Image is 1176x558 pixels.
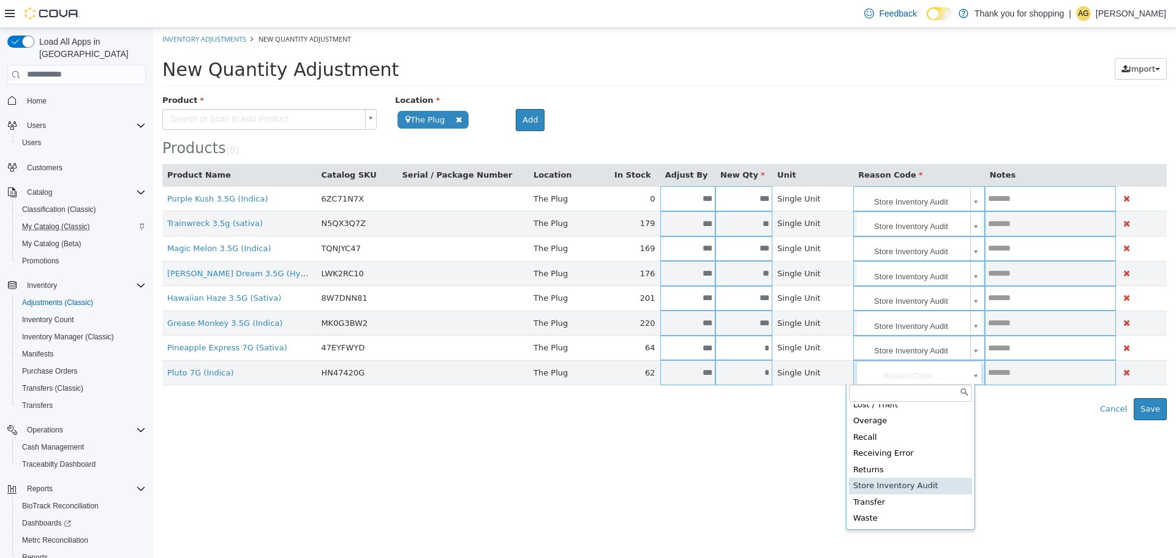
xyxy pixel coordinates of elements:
[12,134,151,151] button: Users
[927,7,952,20] input: Dark Mode
[27,484,53,494] span: Reports
[17,533,93,548] a: Metrc Reconciliation
[879,7,916,20] span: Feedback
[22,383,83,393] span: Transfers (Classic)
[696,401,819,418] div: Recall
[17,398,146,413] span: Transfers
[27,121,46,130] span: Users
[22,442,84,452] span: Cash Management
[859,1,921,26] a: Feedback
[12,380,151,397] button: Transfers (Classic)
[1096,6,1166,21] p: [PERSON_NAME]
[22,118,146,133] span: Users
[27,281,57,290] span: Inventory
[17,330,146,344] span: Inventory Manager (Classic)
[22,205,96,214] span: Classification (Classic)
[12,235,151,252] button: My Catalog (Beta)
[12,515,151,532] a: Dashboards
[17,254,146,268] span: Promotions
[2,184,151,201] button: Catalog
[17,236,146,251] span: My Catalog (Beta)
[22,332,114,342] span: Inventory Manager (Classic)
[1069,6,1071,21] p: |
[27,163,62,173] span: Customers
[22,459,96,469] span: Traceabilty Dashboard
[22,185,57,200] button: Catalog
[2,277,151,294] button: Inventory
[696,369,819,385] div: Lost / Theft
[22,349,53,359] span: Manifests
[22,222,90,232] span: My Catalog (Classic)
[12,328,151,345] button: Inventory Manager (Classic)
[17,135,146,150] span: Users
[12,252,151,270] button: Promotions
[17,347,146,361] span: Manifests
[27,187,52,197] span: Catalog
[22,298,93,307] span: Adjustments (Classic)
[22,315,74,325] span: Inventory Count
[17,202,146,217] span: Classification (Classic)
[696,434,819,450] div: Returns
[17,364,83,379] a: Purchase Orders
[2,480,151,497] button: Reports
[17,457,146,472] span: Traceabilty Dashboard
[17,312,79,327] a: Inventory Count
[17,381,146,396] span: Transfers (Classic)
[927,20,927,21] span: Dark Mode
[17,347,58,361] a: Manifests
[17,364,146,379] span: Purchase Orders
[17,202,101,217] a: Classification (Classic)
[22,423,68,437] button: Operations
[696,450,819,466] div: Store Inventory Audit
[17,440,89,454] a: Cash Management
[12,497,151,515] button: BioTrack Reconciliation
[696,417,819,434] div: Receiving Error
[12,456,151,473] button: Traceabilty Dashboard
[22,256,59,266] span: Promotions
[17,499,146,513] span: BioTrack Reconciliation
[22,118,51,133] button: Users
[22,518,71,528] span: Dashboards
[22,278,146,293] span: Inventory
[22,138,41,148] span: Users
[17,499,104,513] a: BioTrack Reconciliation
[22,160,67,175] a: Customers
[12,532,151,549] button: Metrc Reconciliation
[17,219,95,234] a: My Catalog (Classic)
[2,92,151,110] button: Home
[17,236,86,251] a: My Catalog (Beta)
[12,345,151,363] button: Manifests
[17,440,146,454] span: Cash Management
[1076,6,1091,21] div: Alejandro Gomez
[27,425,63,435] span: Operations
[696,466,819,483] div: Transfer
[17,516,146,530] span: Dashboards
[696,385,819,401] div: Overage
[696,482,819,499] div: Waste
[17,219,146,234] span: My Catalog (Classic)
[22,481,146,496] span: Reports
[2,159,151,176] button: Customers
[974,6,1064,21] p: Thank you for shopping
[22,501,99,511] span: BioTrack Reconciliation
[22,366,78,376] span: Purchase Orders
[17,330,119,344] a: Inventory Manager (Classic)
[22,278,62,293] button: Inventory
[24,7,80,20] img: Cova
[17,295,98,310] a: Adjustments (Classic)
[27,96,47,106] span: Home
[17,295,146,310] span: Adjustments (Classic)
[22,160,146,175] span: Customers
[17,457,100,472] a: Traceabilty Dashboard
[2,117,151,134] button: Users
[22,481,58,496] button: Reports
[22,535,88,545] span: Metrc Reconciliation
[17,381,88,396] a: Transfers (Classic)
[17,533,146,548] span: Metrc Reconciliation
[12,311,151,328] button: Inventory Count
[22,185,146,200] span: Catalog
[17,398,58,413] a: Transfers
[17,312,146,327] span: Inventory Count
[12,363,151,380] button: Purchase Orders
[2,421,151,439] button: Operations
